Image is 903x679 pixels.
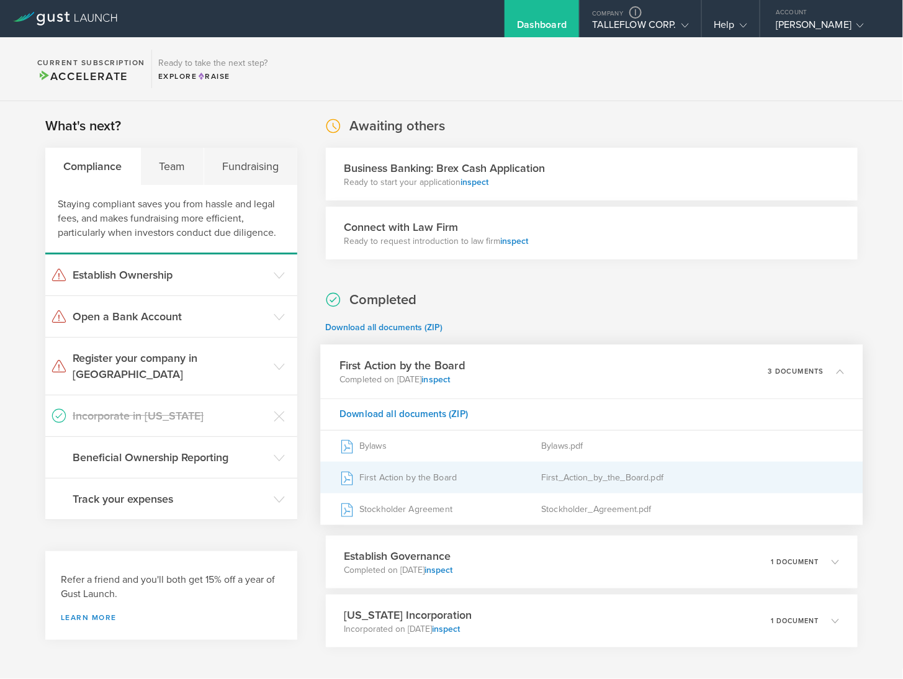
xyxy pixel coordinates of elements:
[592,19,689,37] div: TALLEFLOW CORP.
[73,350,267,382] h3: Register your company in [GEOGRAPHIC_DATA]
[339,431,541,462] div: Bylaws
[339,494,541,525] div: Stockholder Agreement
[771,559,819,565] p: 1 document
[541,494,844,525] div: Stockholder_Agreement.pdf
[344,564,453,577] p: Completed on [DATE]
[339,374,465,386] p: Completed on [DATE]
[73,308,267,325] h3: Open a Bank Account
[517,19,567,37] div: Dashboard
[339,357,465,374] h3: First Action by the Board
[320,398,863,430] div: Download all documents (ZIP)
[541,462,844,493] div: First_Action_by_the_Board.pdf
[45,117,121,135] h2: What's next?
[344,219,529,235] h3: Connect with Law Firm
[197,72,230,81] span: Raise
[61,614,282,621] a: Learn more
[151,50,274,88] div: Ready to take the next step?ExploreRaise
[421,374,450,385] a: inspect
[37,70,128,83] span: Accelerate
[73,267,267,283] h3: Establish Ownership
[714,19,747,37] div: Help
[344,235,529,248] p: Ready to request introduction to law firm
[344,623,472,636] p: Incorporated on [DATE]
[45,148,141,185] div: Compliance
[73,408,267,424] h3: Incorporate in [US_STATE]
[425,565,453,575] a: inspect
[433,624,460,634] a: inspect
[141,148,204,185] div: Team
[204,148,297,185] div: Fundraising
[158,71,267,82] div: Explore
[768,368,824,375] p: 3 documents
[350,291,417,309] h2: Completed
[776,19,881,37] div: [PERSON_NAME]
[841,619,903,679] iframe: Chat Widget
[339,462,541,493] div: First Action by the Board
[37,59,145,66] h2: Current Subscription
[344,607,472,623] h3: [US_STATE] Incorporation
[344,548,453,564] h3: Establish Governance
[61,573,282,601] h3: Refer a friend and you'll both get 15% off a year of Gust Launch.
[73,491,267,507] h3: Track your expenses
[344,160,546,176] h3: Business Banking: Brex Cash Application
[461,177,489,187] a: inspect
[350,117,446,135] h2: Awaiting others
[73,449,267,465] h3: Beneficial Ownership Reporting
[501,236,529,246] a: inspect
[326,322,443,333] a: Download all documents (ZIP)
[45,185,297,254] div: Staying compliant saves you from hassle and legal fees, and makes fundraising more efficient, par...
[158,59,267,68] h3: Ready to take the next step?
[541,431,844,462] div: Bylaws.pdf
[344,176,546,189] p: Ready to start your application
[771,618,819,624] p: 1 document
